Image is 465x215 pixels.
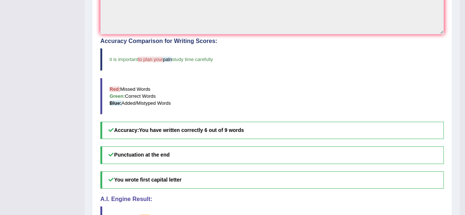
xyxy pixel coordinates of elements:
[100,196,444,203] h4: A.I. Engine Result:
[100,122,444,139] h5: Accuracy:
[100,78,444,114] blockquote: Missed Words Correct Words Added/Mistyped Words
[110,93,125,99] b: Green:
[100,146,444,164] h5: Punctuation at the end
[139,127,244,133] b: You have written correctly 6 out of 9 words
[110,57,138,62] span: it is important
[163,57,172,62] span: paln
[100,171,444,189] h5: You wrote first capital letter
[100,38,444,44] h4: Accuracy Comparison for Writing Scores:
[172,57,213,62] span: study time carefully
[110,86,120,92] b: Red:
[138,57,163,62] span: to plan your
[110,100,122,106] b: Blue:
